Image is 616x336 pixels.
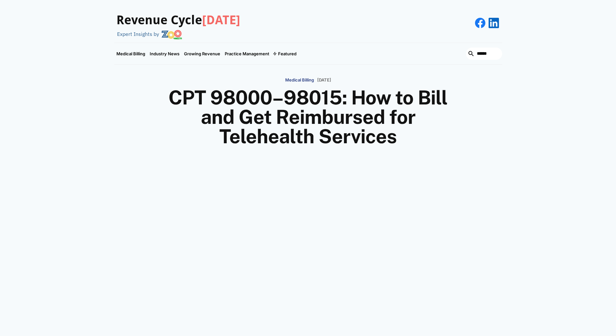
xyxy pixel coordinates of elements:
[114,6,240,39] a: Revenue Cycle[DATE]Expert Insights by
[147,43,182,64] a: Industry News
[202,13,240,27] span: [DATE]
[182,43,222,64] a: Growing Revenue
[153,88,463,146] h1: CPT 98000–98015: How to Bill and Get Reimbursed for Telehealth Services
[222,43,272,64] a: Practice Management
[278,51,297,56] div: Featured
[114,43,147,64] a: Medical Billing
[317,78,331,83] p: [DATE]
[117,31,159,37] div: Expert Insights by
[272,43,299,64] div: Featured
[285,74,314,85] a: Medical Billing
[285,78,314,83] p: Medical Billing
[116,13,240,28] h3: Revenue Cycle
